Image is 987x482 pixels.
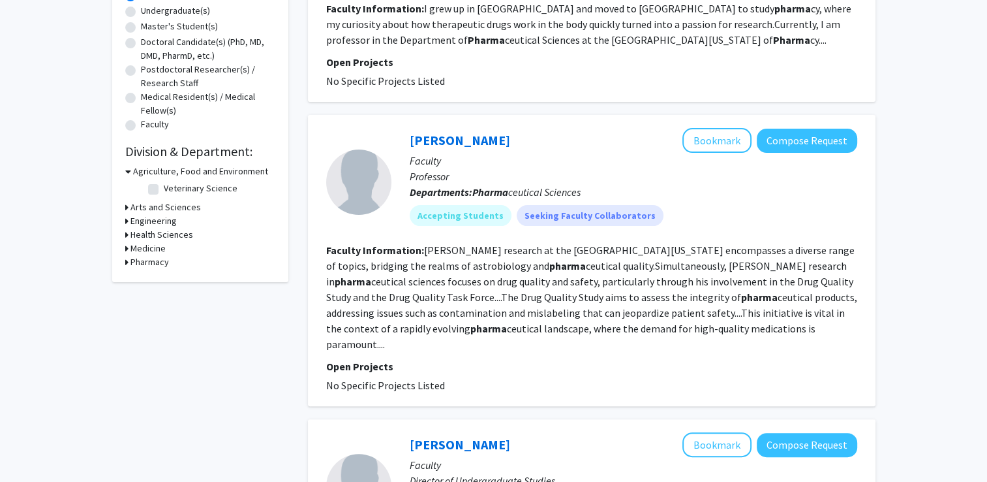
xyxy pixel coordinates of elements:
a: [PERSON_NAME] [410,132,510,148]
p: Professor [410,169,857,184]
b: Pharma [472,185,508,199]
button: Compose Request to Eric Welch [757,433,857,457]
p: Faculty [410,457,857,473]
span: ceutical Sciences [472,185,581,199]
label: Veterinary Science [164,182,237,195]
label: Undergraduate(s) [141,4,210,18]
h3: Health Sciences [130,228,193,242]
label: Master's Student(s) [141,20,218,33]
p: Faculty [410,153,857,169]
h3: Engineering [130,214,177,228]
fg-read-more: I grew up in [GEOGRAPHIC_DATA] and moved to [GEOGRAPHIC_DATA] to study cy, where my curiosity abo... [326,2,851,46]
mat-chip: Accepting Students [410,205,511,226]
h3: Agriculture, Food and Environment [133,165,268,178]
fg-read-more: [PERSON_NAME] research at the [GEOGRAPHIC_DATA][US_STATE] encompasses a diverse range of topics, ... [326,244,857,351]
button: Add Robert Lodder to Bookmarks [682,128,752,153]
b: pharma [741,291,778,304]
label: Medical Resident(s) / Medical Fellow(s) [141,90,275,118]
b: pharma [549,259,586,272]
b: Faculty Information: [326,2,424,15]
button: Add Eric Welch to Bookmarks [682,432,752,457]
span: No Specific Projects Listed [326,379,445,392]
b: Departments: [410,185,472,199]
h2: Division & Department: [125,144,275,159]
iframe: Chat [10,423,55,472]
b: Faculty Information: [326,244,424,257]
h3: Pharmacy [130,255,169,269]
b: pharma [335,275,371,288]
span: No Specific Projects Listed [326,74,445,88]
b: pharma [774,2,811,15]
h3: Medicine [130,242,166,255]
label: Doctoral Candidate(s) (PhD, MD, DMD, PharmD, etc.) [141,35,275,63]
b: Pharma [468,33,505,46]
h3: Arts and Sciences [130,201,201,214]
a: [PERSON_NAME] [410,436,510,453]
label: Faculty [141,118,169,131]
b: Pharma [773,33,810,46]
p: Open Projects [326,359,857,374]
p: Open Projects [326,54,857,70]
mat-chip: Seeking Faculty Collaborators [517,205,663,226]
b: pharma [470,322,507,335]
button: Compose Request to Robert Lodder [757,129,857,153]
label: Postdoctoral Researcher(s) / Research Staff [141,63,275,90]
